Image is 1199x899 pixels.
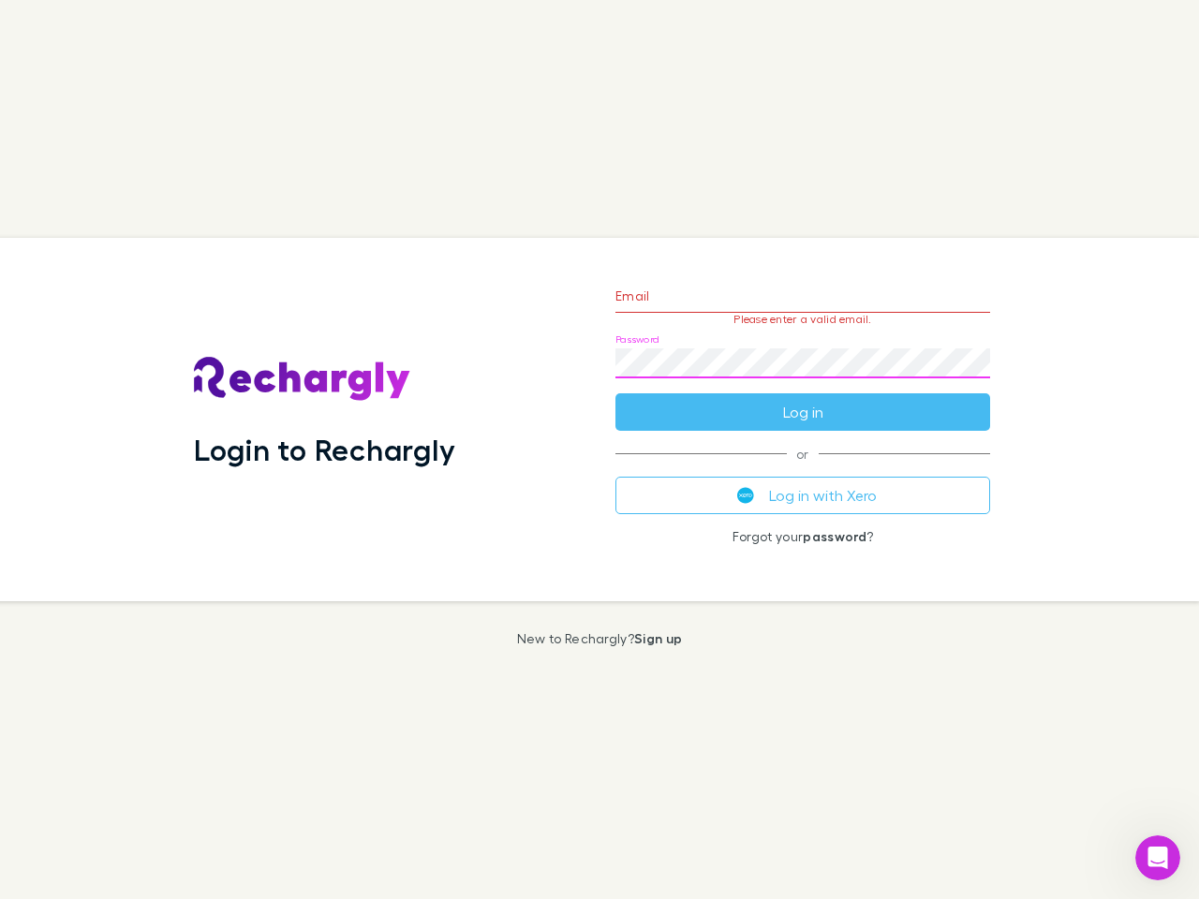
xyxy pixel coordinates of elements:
[194,357,411,402] img: Rechargly's Logo
[1135,835,1180,880] iframe: Intercom live chat
[615,477,990,514] button: Log in with Xero
[803,528,866,544] a: password
[737,487,754,504] img: Xero's logo
[517,631,683,646] p: New to Rechargly?
[615,313,990,326] p: Please enter a valid email.
[615,393,990,431] button: Log in
[615,529,990,544] p: Forgot your ?
[615,332,659,346] label: Password
[615,453,990,454] span: or
[634,630,682,646] a: Sign up
[194,432,455,467] h1: Login to Rechargly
